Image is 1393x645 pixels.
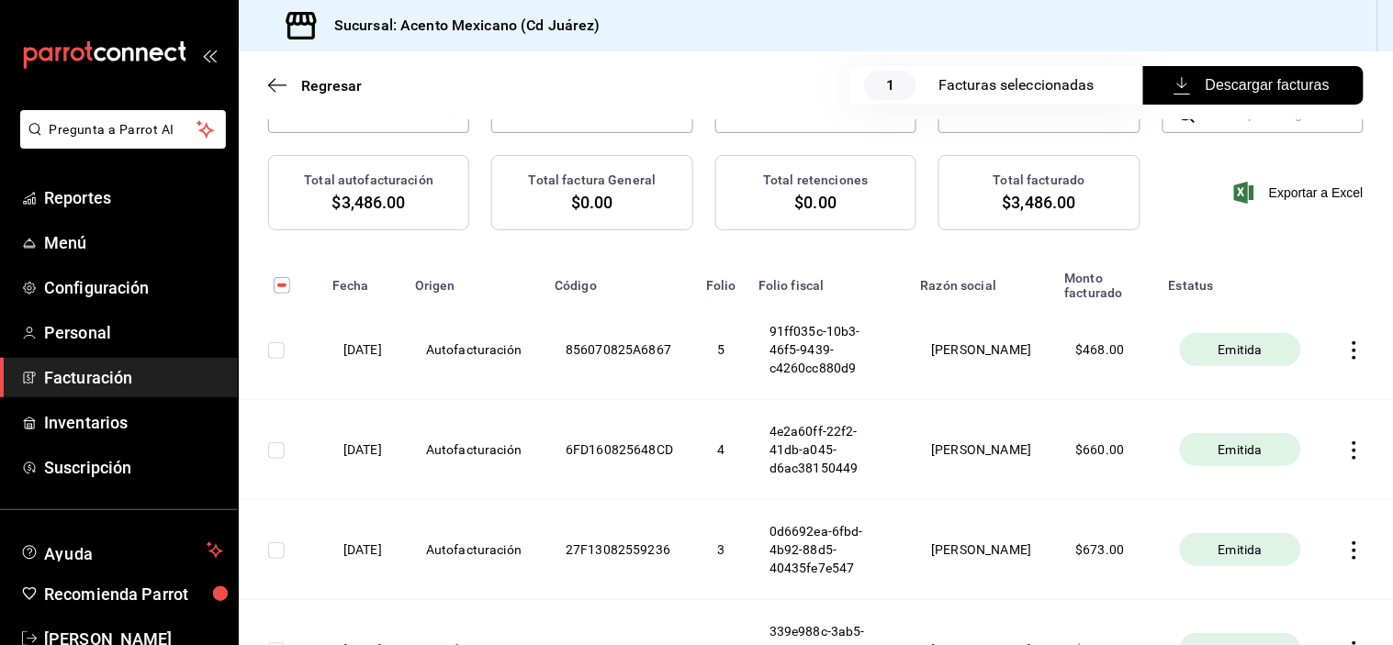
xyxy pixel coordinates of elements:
[20,110,226,149] button: Pregunta a Parrot AI
[938,74,1107,96] div: Facturas seleccionadas
[404,300,544,400] th: Autofacturación
[44,185,223,210] span: Reportes
[695,300,747,400] th: 5
[529,171,657,190] h3: Total factura General
[1054,500,1158,600] th: $ 673.00
[44,582,223,606] span: Recomienda Parrot
[321,260,404,300] th: Fecha
[795,190,837,215] span: $0.00
[544,400,695,500] th: 6FD160825648CD
[1158,260,1323,300] th: Estatus
[404,260,544,300] th: Origen
[544,260,695,300] th: Código
[268,77,362,95] button: Regresar
[44,455,223,480] span: Suscripción
[763,171,868,190] h3: Total retenciones
[1054,400,1158,500] th: $ 660.00
[404,400,544,500] th: Autofacturación
[910,500,1054,600] th: [PERSON_NAME]
[695,400,747,500] th: 4
[1054,300,1158,400] th: $ 468.00
[1238,182,1364,204] button: Exportar a Excel
[44,275,223,300] span: Configuración
[332,190,406,215] span: $3,486.00
[44,230,223,255] span: Menú
[910,400,1054,500] th: [PERSON_NAME]
[404,500,544,600] th: Autofacturación
[695,500,747,600] th: 3
[321,400,404,500] th: [DATE]
[747,500,910,600] th: 0d6692ea-6fbd-4b92-88d5-40435fe7e547
[13,133,226,152] a: Pregunta a Parrot AI
[1211,340,1270,359] span: Emitida
[44,539,199,562] span: Ayuda
[544,300,695,400] th: 856070825A6867
[864,71,916,100] span: 1
[44,365,223,390] span: Facturación
[747,400,910,500] th: 4e2a60ff-22f2-41db-a045-d6ac38150449
[321,500,404,600] th: [DATE]
[1003,190,1076,215] span: $3,486.00
[747,260,910,300] th: Folio fiscal
[1177,74,1330,96] span: Descargar facturas
[44,410,223,435] span: Inventarios
[1211,440,1270,459] span: Emitida
[1211,540,1270,559] span: Emitida
[994,171,1085,190] h3: Total facturado
[320,15,601,37] h3: Sucursal: Acento Mexicano (Cd Juárez)
[50,120,197,139] span: Pregunta a Parrot AI
[910,260,1054,300] th: Razón social
[571,190,613,215] span: $0.00
[301,77,362,95] span: Regresar
[202,48,217,62] button: open_drawer_menu
[695,260,747,300] th: Folio
[1143,66,1364,105] button: Descargar facturas
[747,300,910,400] th: 91ff035c-10b3-46f5-9439-c4260cc880d9
[1054,260,1158,300] th: Monto facturado
[304,171,433,190] h3: Total autofacturación
[321,300,404,400] th: [DATE]
[44,320,223,345] span: Personal
[544,500,695,600] th: 27F13082559236
[910,300,1054,400] th: [PERSON_NAME]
